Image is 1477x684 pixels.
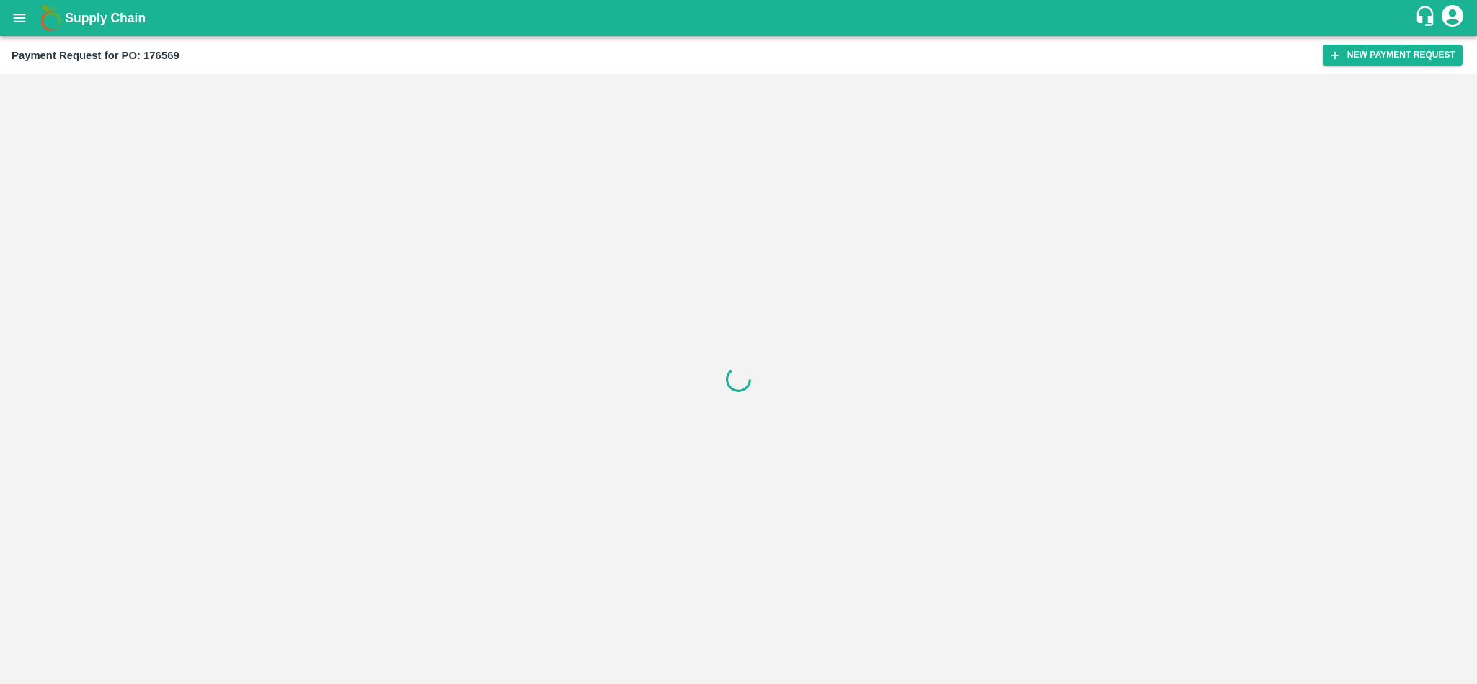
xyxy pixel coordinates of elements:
button: New Payment Request [1323,45,1463,66]
div: customer-support [1414,5,1440,31]
button: open drawer [3,1,36,35]
b: Payment Request for PO: 176569 [12,50,179,61]
div: account of current user [1440,3,1465,33]
img: logo [36,4,65,32]
b: Supply Chain [65,11,146,25]
a: Supply Chain [65,8,1414,28]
